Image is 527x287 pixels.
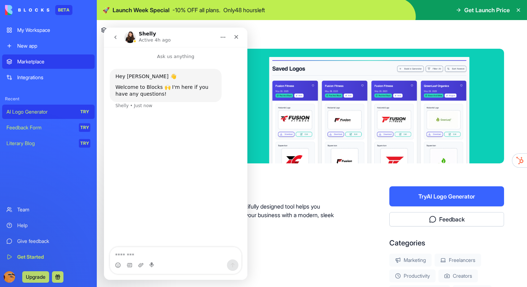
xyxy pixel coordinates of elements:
[464,6,510,14] span: Get Launch Price
[2,70,95,85] a: Integrations
[6,108,74,115] div: AI Logo Generator
[2,136,95,150] a: Literary BlogTRY
[389,212,504,226] button: Feedback
[17,42,90,49] div: New app
[79,139,90,148] div: TRY
[79,107,90,116] div: TRY
[5,5,72,15] a: BETA
[22,273,49,280] a: Upgrade
[103,6,110,14] span: 🚀
[4,271,15,283] img: ACg8ocK9h6MVEsc3az8xGxe2OtWHVtzftmzGxSOXDukUrLjwa3fNBgQSJw=s96-c
[5,5,49,15] img: logo
[438,269,478,282] div: Creators
[2,202,95,217] a: Team
[2,234,95,248] a: Give feedback
[17,253,90,260] div: Get Started
[2,39,95,53] a: New app
[435,254,481,267] div: Freelancers
[2,23,95,37] a: My Workspace
[223,6,265,14] p: Only 48 hours left
[104,28,247,280] iframe: Intercom live chat
[6,124,74,131] div: Feedback Form
[2,250,95,264] a: Get Started
[2,105,95,119] a: AI Logo GeneratorTRY
[2,218,95,233] a: Help
[123,232,134,243] button: Send a message…
[6,140,74,147] div: Literary Blog
[17,27,90,34] div: My Workspace
[17,222,90,229] div: Help
[2,54,95,69] a: Marketplace
[17,238,90,245] div: Give feedback
[389,254,432,267] div: Marketing
[17,206,90,213] div: Team
[2,120,95,135] a: Feedback FormTRY
[17,58,90,65] div: Marketplace
[2,96,95,102] span: Recent
[79,123,90,132] div: TRY
[172,6,220,14] p: - 10 % OFF all plans.
[389,269,436,282] div: Productivity
[111,26,145,34] span: Marketplace
[389,238,504,248] div: Categories
[17,74,90,81] div: Integrations
[113,6,170,14] span: Launch Week Special
[22,271,49,283] button: Upgrade
[55,5,72,15] div: BETA
[389,186,504,206] button: TryAI Logo Generator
